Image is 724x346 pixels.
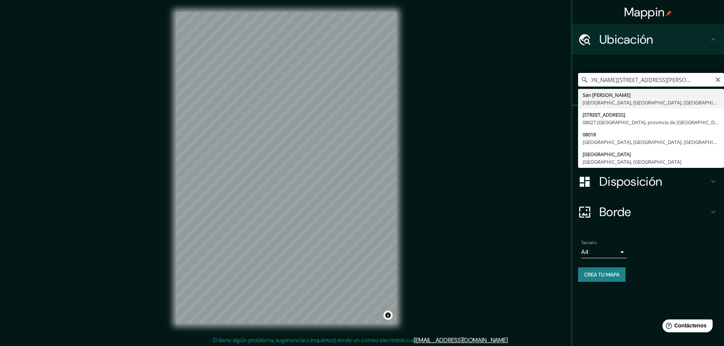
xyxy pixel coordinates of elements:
div: Patas [572,106,724,136]
font: San [PERSON_NAME] [583,92,631,98]
font: . [509,336,510,344]
canvas: Mapa [176,12,396,324]
div: Disposición [572,166,724,197]
font: [STREET_ADDRESS] [583,111,625,118]
font: Mappin [624,4,665,20]
font: 08018 [583,131,596,138]
div: Estilo [572,136,724,166]
font: Si tiene algún problema, sugerencia o inquietud, envíe un correo electrónico a [212,336,414,344]
button: Claro [715,76,721,83]
font: Tamaño [581,240,597,246]
font: . [510,336,512,344]
font: A4 [581,248,589,256]
font: Disposición [599,174,662,190]
button: Activar o desactivar atribución [383,311,393,320]
font: [GEOGRAPHIC_DATA] [583,151,631,158]
font: . [508,336,509,344]
a: [EMAIL_ADDRESS][DOMAIN_NAME] [414,336,508,344]
input: Elige tu ciudad o zona [578,73,724,87]
div: A4 [581,246,627,258]
font: Crea tu mapa [584,271,619,278]
iframe: Lanzador de widgets de ayuda [656,316,716,338]
div: Borde [572,197,724,227]
img: pin-icon.png [666,10,672,16]
font: Ubicación [599,32,653,47]
font: [GEOGRAPHIC_DATA], ​​[GEOGRAPHIC_DATA] [583,158,681,165]
button: Crea tu mapa [578,267,626,282]
div: Ubicación [572,24,724,55]
font: Borde [599,204,631,220]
